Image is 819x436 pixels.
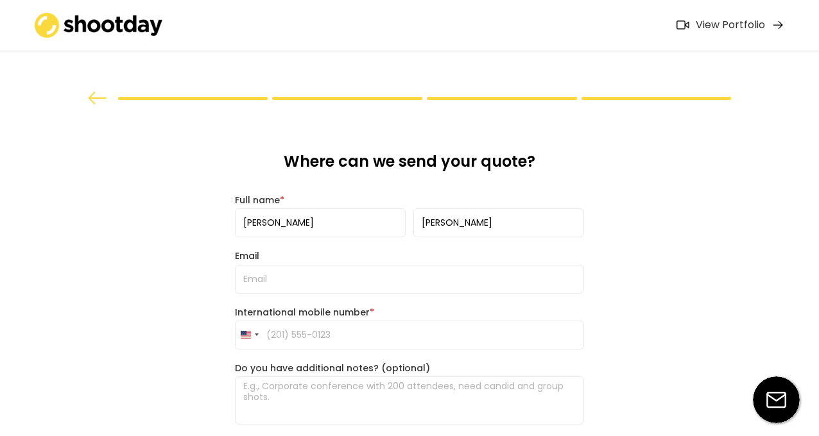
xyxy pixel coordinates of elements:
[235,151,584,181] div: Where can we send your quote?
[35,13,163,38] img: shootday_logo.png
[696,19,765,32] div: View Portfolio
[235,208,406,237] input: First name
[235,306,584,318] div: International mobile number
[235,321,584,349] input: (201) 555-0123
[413,208,584,237] input: Last name
[745,362,803,420] iframe: Webchat Widget
[236,321,263,349] button: Selected country
[235,250,584,262] div: Email
[235,265,584,294] input: Email
[88,92,107,105] img: arrow%20back.svg
[235,194,584,206] div: Full name
[677,21,689,29] img: Icon%20feather-video%402x.png
[235,362,584,374] div: Do you have additional notes? (optional)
